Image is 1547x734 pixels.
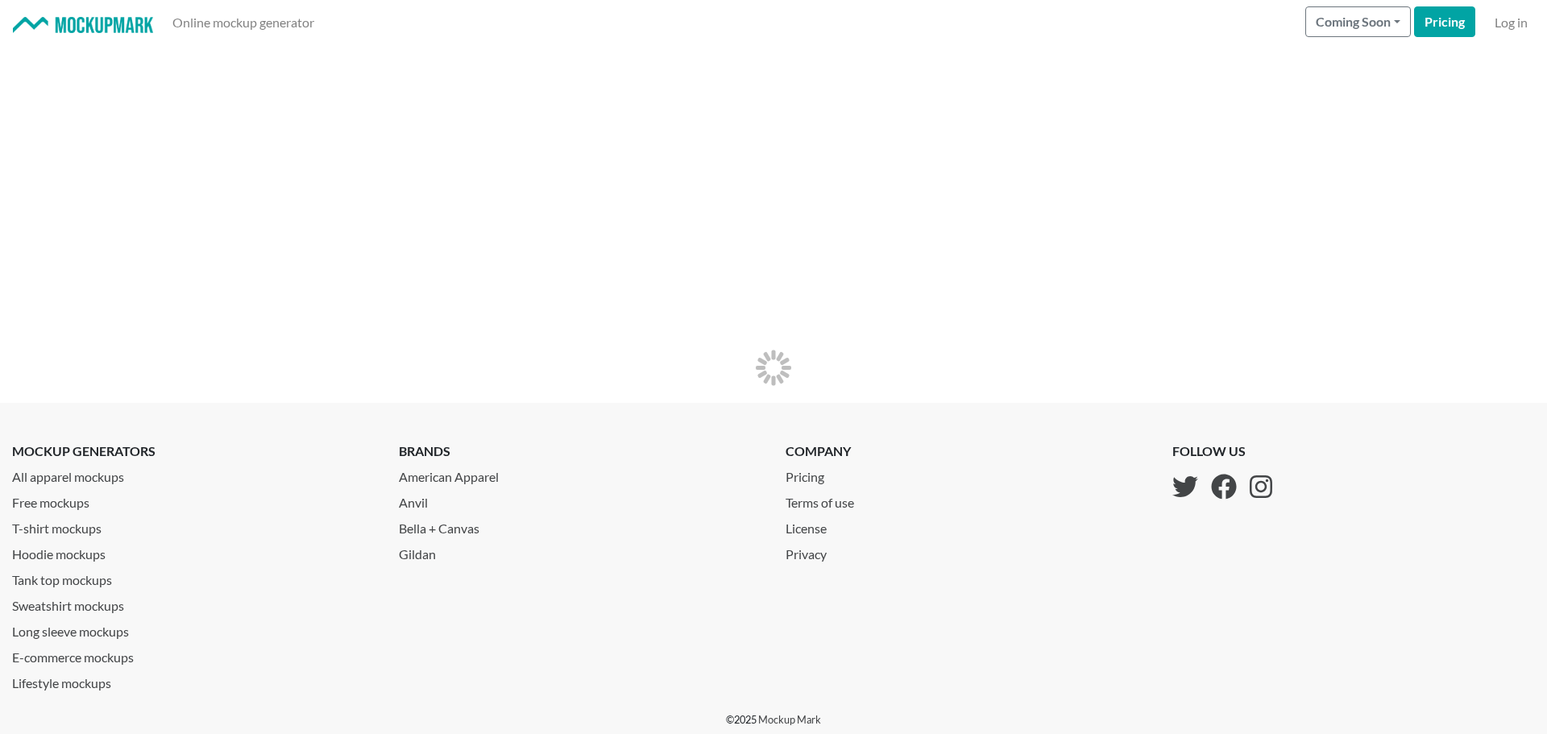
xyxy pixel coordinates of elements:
p: mockup generators [12,442,375,461]
a: Log in [1488,6,1534,39]
a: Sweatshirt mockups [12,590,375,616]
p: follow us [1172,442,1272,461]
p: brands [399,442,761,461]
a: Terms of use [786,487,867,512]
a: Bella + Canvas [399,512,761,538]
a: American Apparel [399,461,761,487]
a: E-commerce mockups [12,641,375,667]
p: company [786,442,867,461]
a: T-shirt mockups [12,512,375,538]
p: © 2025 [726,712,821,728]
a: Tank top mockups [12,564,375,590]
a: Free mockups [12,487,375,512]
a: License [786,512,867,538]
a: Gildan [399,538,761,564]
button: Coming Soon [1305,6,1411,37]
img: Mockup Mark [13,17,153,34]
a: Lifestyle mockups [12,667,375,693]
a: Pricing [786,461,867,487]
a: Hoodie mockups [12,538,375,564]
a: Anvil [399,487,761,512]
a: Online mockup generator [166,6,321,39]
a: Long sleeve mockups [12,616,375,641]
a: All apparel mockups [12,461,375,487]
a: Mockup Mark [758,713,821,726]
a: Privacy [786,538,867,564]
a: Pricing [1414,6,1475,37]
